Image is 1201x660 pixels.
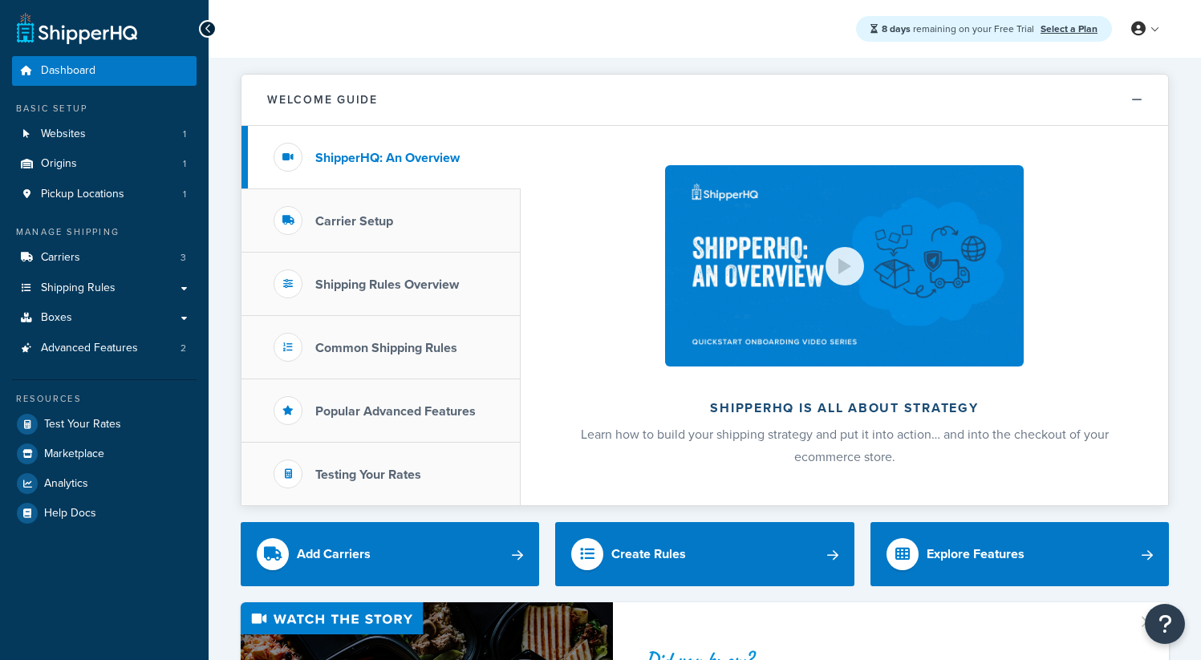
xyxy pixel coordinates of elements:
[12,119,197,149] li: Websites
[12,410,197,439] a: Test Your Rates
[12,273,197,303] a: Shipping Rules
[183,128,186,141] span: 1
[581,425,1109,466] span: Learn how to build your shipping strategy and put it into action… and into the checkout of your e...
[12,225,197,239] div: Manage Shipping
[611,543,686,565] div: Create Rules
[665,165,1023,366] img: ShipperHQ is all about strategy
[882,22,911,36] strong: 8 days
[41,64,95,78] span: Dashboard
[241,522,539,586] a: Add Carriers
[241,75,1168,126] button: Welcome Guide
[41,311,72,325] span: Boxes
[882,22,1037,36] span: remaining on your Free Trial
[41,157,77,171] span: Origins
[12,392,197,406] div: Resources
[315,151,460,165] h3: ShipperHQ: An Overview
[12,243,197,273] a: Carriers3
[1041,22,1098,36] a: Select a Plan
[12,149,197,179] a: Origins1
[297,543,371,565] div: Add Carriers
[41,188,124,201] span: Pickup Locations
[12,439,197,468] a: Marketplace
[555,522,854,586] a: Create Rules
[12,499,197,528] a: Help Docs
[181,342,186,355] span: 2
[41,342,138,355] span: Advanced Features
[44,418,121,431] span: Test Your Rates
[44,447,104,461] span: Marketplace
[12,469,197,498] a: Analytics
[12,102,197,115] div: Basic Setup
[12,243,197,273] li: Carriers
[12,334,197,363] a: Advanced Features2
[563,401,1126,415] h2: ShipperHQ is all about strategy
[315,341,457,355] h3: Common Shipping Rules
[1145,604,1185,644] button: Open Resource Center
[12,180,197,209] li: Pickup Locations
[12,56,197,86] a: Dashboard
[183,157,186,171] span: 1
[315,468,421,482] h3: Testing Your Rates
[12,334,197,363] li: Advanced Features
[12,303,197,333] a: Boxes
[927,543,1025,565] div: Explore Features
[41,128,86,141] span: Websites
[315,404,476,419] h3: Popular Advanced Features
[183,188,186,201] span: 1
[12,119,197,149] a: Websites1
[44,477,88,491] span: Analytics
[315,277,459,292] h3: Shipping Rules Overview
[44,507,96,520] span: Help Docs
[315,214,393,229] h3: Carrier Setup
[870,522,1169,586] a: Explore Features
[41,251,80,265] span: Carriers
[12,180,197,209] a: Pickup Locations1
[267,94,378,106] h2: Welcome Guide
[181,251,186,265] span: 3
[12,149,197,179] li: Origins
[41,281,116,295] span: Shipping Rules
